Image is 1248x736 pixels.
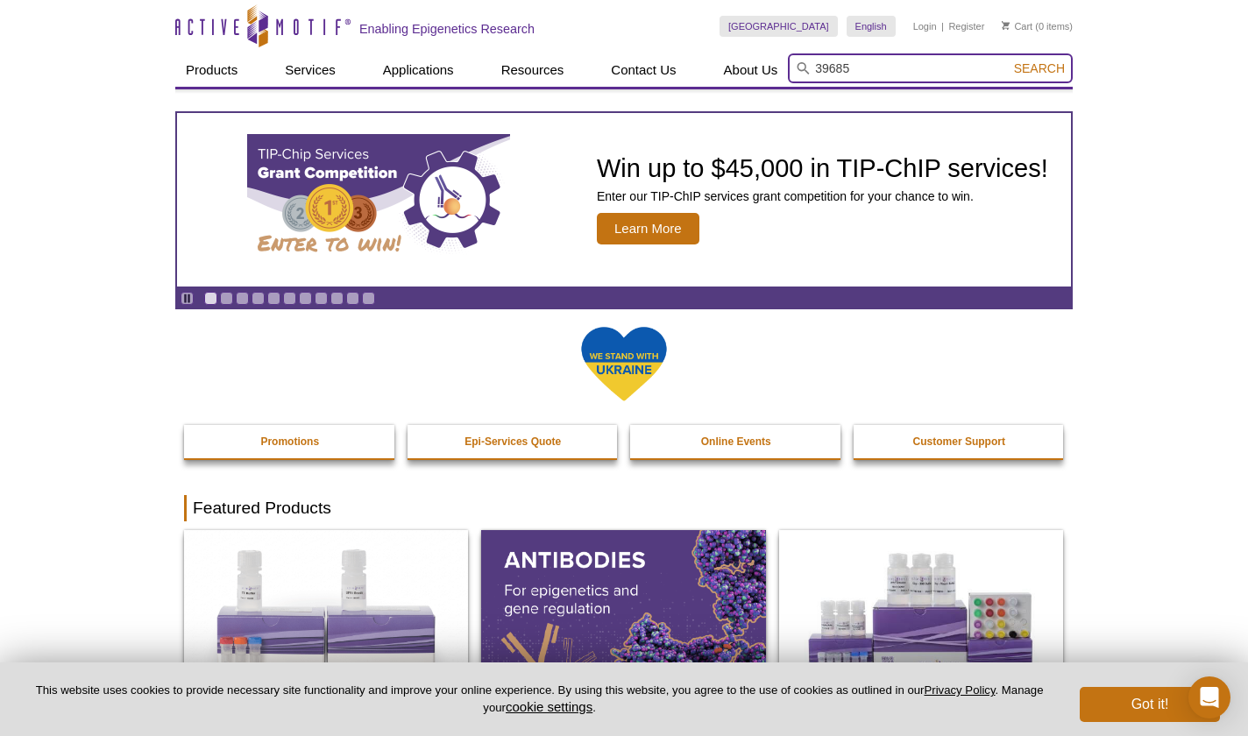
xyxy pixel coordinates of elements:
li: (0 items) [1002,16,1073,37]
a: About Us [713,53,789,87]
a: Go to slide 4 [252,292,265,305]
img: Your Cart [1002,21,1010,30]
img: All Antibodies [481,530,765,702]
a: Go to slide 5 [267,292,280,305]
a: Go to slide 1 [204,292,217,305]
a: Go to slide 10 [346,292,359,305]
a: Resources [491,53,575,87]
h2: Featured Products [184,495,1064,521]
h2: Enabling Epigenetics Research [359,21,535,37]
span: Learn More [597,213,699,244]
span: Search [1014,61,1065,75]
a: Products [175,53,248,87]
button: Got it! [1080,687,1220,722]
a: Privacy Policy [924,683,995,697]
article: TIP-ChIP Services Grant Competition [177,113,1071,287]
img: DNA Library Prep Kit for Illumina [184,530,468,702]
input: Keyword, Cat. No. [788,53,1073,83]
a: Register [948,20,984,32]
a: Online Events [630,425,842,458]
p: This website uses cookies to provide necessary site functionality and improve your online experie... [28,683,1051,716]
a: TIP-ChIP Services Grant Competition Win up to $45,000 in TIP-ChIP services! Enter our TIP-ChIP se... [177,113,1071,287]
strong: Epi-Services Quote [464,435,561,448]
a: [GEOGRAPHIC_DATA] [720,16,838,37]
a: Go to slide 8 [315,292,328,305]
strong: Customer Support [913,435,1005,448]
a: Toggle autoplay [181,292,194,305]
a: Go to slide 2 [220,292,233,305]
div: Open Intercom Messenger [1188,676,1230,718]
button: Search [1009,60,1070,76]
a: Epi-Services Quote [408,425,620,458]
strong: Promotions [260,435,319,448]
img: CUT&Tag-IT® Express Assay Kit [779,530,1063,702]
h2: Win up to $45,000 in TIP-ChIP services! [597,155,1048,181]
a: Promotions [184,425,396,458]
button: cookie settings [506,699,592,714]
img: TIP-ChIP Services Grant Competition [247,134,510,265]
a: Services [274,53,346,87]
img: We Stand With Ukraine [580,325,668,403]
a: English [847,16,896,37]
a: Go to slide 3 [236,292,249,305]
a: Login [913,20,937,32]
a: Contact Us [600,53,686,87]
a: Cart [1002,20,1032,32]
a: Applications [372,53,464,87]
a: Go to slide 6 [283,292,296,305]
strong: Online Events [701,435,771,448]
p: Enter our TIP-ChIP services grant competition for your chance to win. [597,188,1048,204]
a: Go to slide 11 [362,292,375,305]
a: Go to slide 9 [330,292,344,305]
li: | [941,16,944,37]
a: Go to slide 7 [299,292,312,305]
a: Customer Support [854,425,1066,458]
